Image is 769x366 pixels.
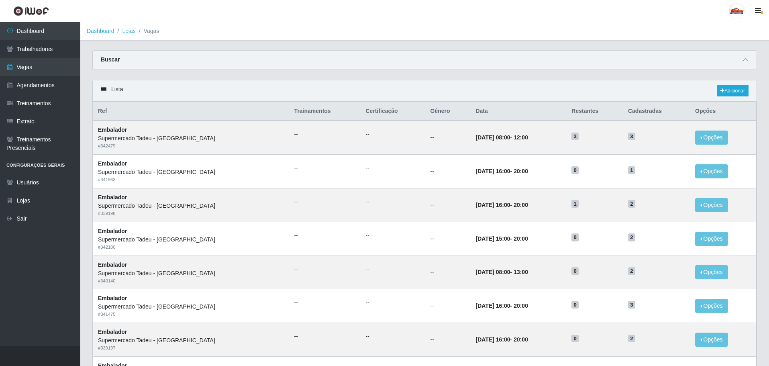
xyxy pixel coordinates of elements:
[628,133,635,141] span: 3
[475,134,510,141] time: [DATE] 08:00
[426,323,471,357] td: --
[98,262,127,268] strong: Embalador
[98,311,285,318] div: # 341475
[98,127,127,133] strong: Embalador
[628,200,635,208] span: 2
[514,134,528,141] time: 12:00
[695,299,728,313] button: Opções
[695,198,728,212] button: Opções
[695,232,728,246] button: Opções
[475,336,528,343] strong: -
[475,235,510,242] time: [DATE] 15:00
[98,244,285,251] div: # 342180
[514,235,528,242] time: 20:00
[475,303,510,309] time: [DATE] 16:00
[98,168,285,176] div: Supermercado Tadeu - [GEOGRAPHIC_DATA]
[98,278,285,284] div: # 340140
[426,222,471,256] td: --
[475,235,528,242] strong: -
[475,168,510,174] time: [DATE] 16:00
[98,134,285,143] div: Supermercado Tadeu - [GEOGRAPHIC_DATA]
[366,198,421,206] ul: --
[98,176,285,183] div: # 341963
[93,102,290,121] th: Ref
[87,28,114,34] a: Dashboard
[136,27,159,35] li: Vagas
[690,102,756,121] th: Opções
[93,80,757,102] div: Lista
[98,269,285,278] div: Supermercado Tadeu - [GEOGRAPHIC_DATA]
[294,231,356,240] ul: --
[98,194,127,200] strong: Embalador
[475,269,528,275] strong: -
[98,160,127,167] strong: Embalador
[294,198,356,206] ul: --
[628,166,635,174] span: 1
[571,267,579,275] span: 0
[475,134,528,141] strong: -
[628,335,635,343] span: 2
[717,85,749,96] a: Adicionar
[98,329,127,335] strong: Embalador
[98,303,285,311] div: Supermercado Tadeu - [GEOGRAPHIC_DATA]
[695,164,728,178] button: Opções
[426,188,471,222] td: --
[426,289,471,323] td: --
[101,56,120,63] strong: Buscar
[628,267,635,275] span: 2
[366,265,421,273] ul: --
[571,200,579,208] span: 1
[80,22,769,41] nav: breadcrumb
[628,233,635,241] span: 2
[366,164,421,172] ul: --
[98,202,285,210] div: Supermercado Tadeu - [GEOGRAPHIC_DATA]
[695,131,728,145] button: Opções
[628,301,635,309] span: 3
[571,133,579,141] span: 3
[514,168,528,174] time: 20:00
[361,102,426,121] th: Certificação
[366,332,421,341] ul: --
[514,303,528,309] time: 20:00
[475,336,510,343] time: [DATE] 16:00
[514,202,528,208] time: 20:00
[426,121,471,154] td: --
[471,102,567,121] th: Data
[13,6,49,16] img: CoreUI Logo
[294,299,356,307] ul: --
[514,269,528,275] time: 13:00
[294,332,356,341] ul: --
[475,202,510,208] time: [DATE] 16:00
[475,202,528,208] strong: -
[366,299,421,307] ul: --
[571,166,579,174] span: 0
[98,235,285,244] div: Supermercado Tadeu - [GEOGRAPHIC_DATA]
[426,102,471,121] th: Gênero
[294,130,356,139] ul: --
[98,336,285,345] div: Supermercado Tadeu - [GEOGRAPHIC_DATA]
[294,164,356,172] ul: --
[475,168,528,174] strong: -
[571,301,579,309] span: 0
[122,28,135,34] a: Lojas
[623,102,690,121] th: Cadastradas
[294,265,356,273] ul: --
[695,265,728,279] button: Opções
[366,130,421,139] ul: --
[567,102,623,121] th: Restantes
[571,233,579,241] span: 0
[98,295,127,301] strong: Embalador
[98,228,127,234] strong: Embalador
[290,102,361,121] th: Trainamentos
[475,303,528,309] strong: -
[571,335,579,343] span: 0
[98,143,285,149] div: # 342479
[426,256,471,289] td: --
[514,336,528,343] time: 20:00
[366,231,421,240] ul: --
[475,269,510,275] time: [DATE] 08:00
[98,210,285,217] div: # 339198
[426,155,471,188] td: --
[695,333,728,347] button: Opções
[98,345,285,352] div: # 339197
